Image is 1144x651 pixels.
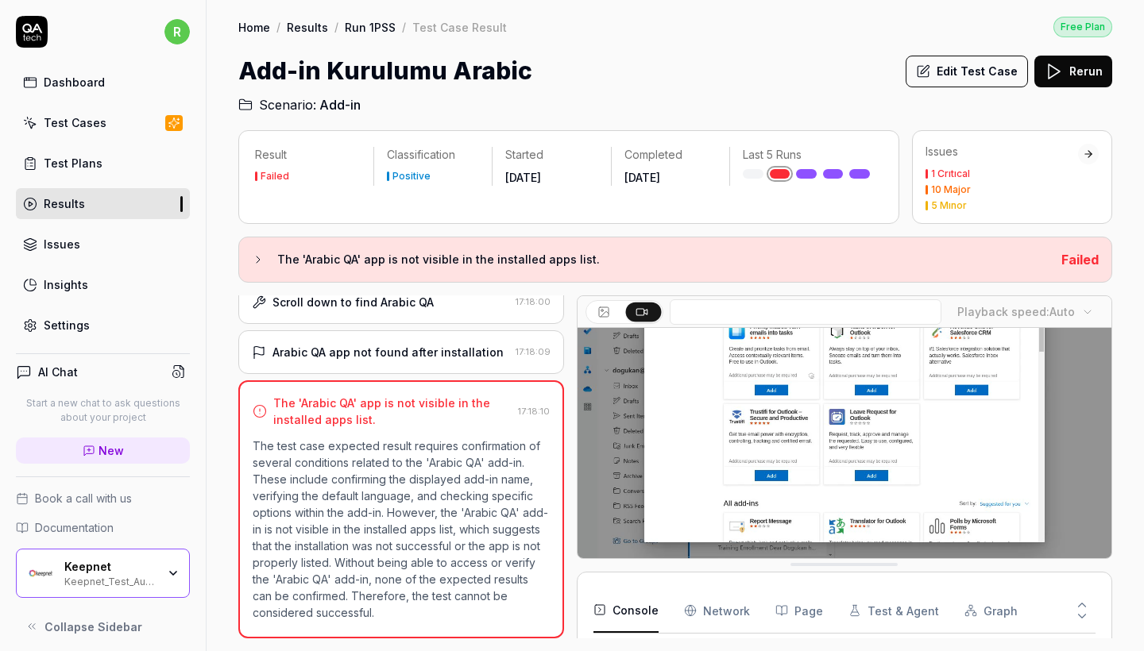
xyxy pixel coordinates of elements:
[624,171,660,184] time: [DATE]
[345,19,396,35] a: Run 1PSS
[16,269,190,300] a: Insights
[593,588,659,633] button: Console
[387,147,479,163] p: Classification
[238,95,361,114] a: Scenario:Add-in
[238,53,532,89] h1: Add-in Kurulumu Arabic
[906,56,1028,87] button: Edit Test Case
[1061,252,1099,268] span: Failed
[164,16,190,48] button: r
[412,19,507,35] div: Test Case Result
[277,250,1049,269] h3: The 'Arabic QA' app is not visible in the installed apps list.
[16,519,190,536] a: Documentation
[518,406,550,417] time: 17:18:10
[16,229,190,260] a: Issues
[26,559,55,587] img: Keepnet Logo
[44,236,80,252] div: Issues
[238,19,270,35] a: Home
[44,74,105,91] div: Dashboard
[253,437,550,621] p: The test case expected result requires confirmation of several conditions related to the 'Arabic ...
[16,310,190,341] a: Settings
[16,148,190,179] a: Test Plans
[931,169,970,179] div: 1 Crıtıcal
[38,364,78,380] h4: AI Chat
[64,560,157,574] div: Keepnet
[16,437,190,464] a: New
[272,344,504,360] div: Arabic QA app not found after installation
[743,147,870,163] p: Last 5 Runs
[16,611,190,642] button: Collapse Sidebar
[624,147,717,163] p: Completed
[272,294,434,310] div: Scroll down to find Arabic QA
[261,171,289,181] div: Failed
[848,588,939,633] button: Test & Agent
[392,171,431,181] div: Positive
[16,107,190,138] a: Test Cases
[44,195,85,212] div: Results
[44,317,90,333] div: Settings
[505,147,597,163] p: Started
[276,19,280,35] div: /
[516,346,551,357] time: 17:18:09
[35,490,132,507] span: Book a call with us
[273,395,512,428] div: The 'Arabic QA' app is not visible in the installed apps list.
[164,19,190,44] span: r
[16,67,190,98] a: Dashboard
[964,588,1018,633] button: Graph
[334,19,338,35] div: /
[64,574,157,587] div: Keepnet_Test_Automation
[44,618,142,635] span: Collapse Sidebar
[402,19,406,35] div: /
[16,549,190,598] button: Keepnet LogoKeepnetKeepnet_Test_Automation
[931,201,967,210] div: 5 Mınor
[505,171,541,184] time: [DATE]
[99,442,124,459] span: New
[931,185,971,195] div: 10 Major
[44,114,106,131] div: Test Cases
[775,588,823,633] button: Page
[255,147,361,163] p: Result
[16,490,190,507] a: Book a call with us
[35,519,114,536] span: Documentation
[256,95,316,114] span: Scenario:
[1053,17,1112,37] div: Free Plan
[1034,56,1112,87] button: Rerun
[252,250,1049,269] button: The 'Arabic QA' app is not visible in the installed apps list.
[44,155,102,171] div: Test Plans
[16,188,190,219] a: Results
[1053,16,1112,37] button: Free Plan
[957,303,1075,320] div: Playback speed:
[684,588,750,633] button: Network
[16,396,190,425] p: Start a new chat to ask questions about your project
[926,144,1078,160] div: Issues
[319,95,361,114] span: Add-in
[516,296,551,307] time: 17:18:00
[287,19,328,35] a: Results
[44,276,88,293] div: Insights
